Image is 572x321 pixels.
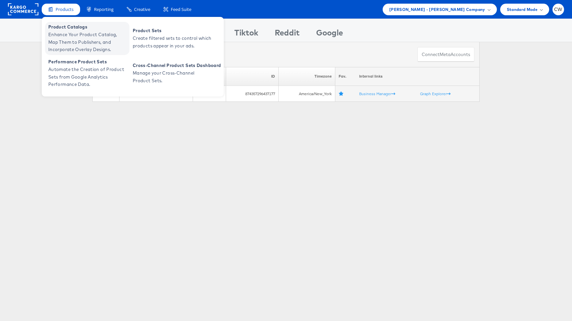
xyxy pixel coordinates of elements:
[129,57,222,90] a: Cross-Channel Product Sets Dashboard Manage your Cross-Channel Product Sets.
[133,69,212,85] span: Manage your Cross-Channel Product Sets.
[226,67,278,86] th: ID
[359,91,395,96] a: Business Manager
[48,23,128,31] span: Product Catalogs
[440,51,451,58] span: meta
[56,6,73,13] span: Products
[275,27,300,42] div: Reddit
[417,47,474,62] button: ConnectmetaAccounts
[420,91,451,96] a: Graph Explorer
[45,57,129,90] a: Performance Product Sets Automate the Creation of Product Sets from Google Analytics Performance ...
[234,27,258,42] div: Tiktok
[134,6,150,13] span: Creative
[48,58,128,66] span: Performance Product Sets
[133,62,221,69] span: Cross-Channel Product Sets Dashboard
[48,31,128,53] span: Enhance Your Product Catalog, Map Them to Publishers, and Incorporate Overlay Designs.
[389,6,485,13] span: [PERSON_NAME] - [PERSON_NAME] Company
[133,34,212,50] span: Create filtered sets to control which products appear in your ads.
[171,6,191,13] span: Feed Suite
[316,27,343,42] div: Google
[133,27,212,34] span: Product Sets
[129,22,214,55] a: Product Sets Create filtered sets to control which products appear in your ads.
[94,6,114,13] span: Reporting
[278,67,335,86] th: Timezone
[507,6,538,13] span: Standard Mode
[278,86,335,102] td: America/New_York
[226,86,278,102] td: 874357296437177
[554,7,562,12] span: CW
[48,66,128,88] span: Automate the Creation of Product Sets from Google Analytics Performance Data.
[45,22,129,55] a: Product Catalogs Enhance Your Product Catalog, Map Them to Publishers, and Incorporate Overlay De...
